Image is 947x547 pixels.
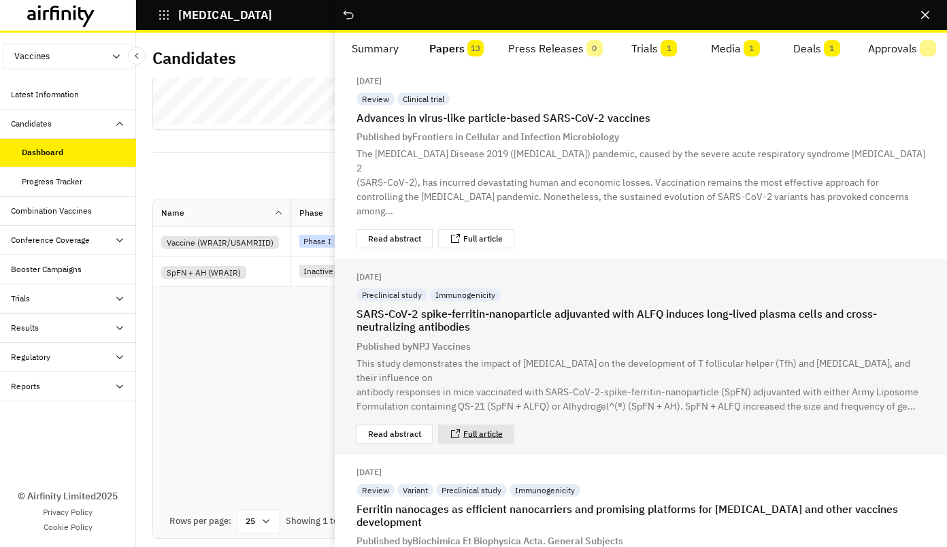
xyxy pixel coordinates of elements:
div: Combination Vaccines [11,205,92,217]
span: controlling the [MEDICAL_DATA] pandemic. Nonetheless, the sustained evolution of SARS-CoV-2 varia... [356,190,909,217]
span: ... [908,400,916,412]
button: Trials [614,33,695,65]
h2: SARS-CoV-2 spike-ferritin-nanoparticle adjuvanted with ALFQ induces long-lived plasma cells and c... [356,308,925,333]
a: Privacy Policy [43,506,93,518]
div: [DATE] [356,75,382,87]
div: Read abstract [368,235,421,243]
div: Phase [299,207,323,219]
button: Papers [416,33,497,65]
span: 0 [586,40,603,56]
div: Progress Tracker [22,176,82,188]
div: Dashboard [22,146,63,159]
span: The [MEDICAL_DATA] Disease 2019 ([MEDICAL_DATA]) pandemic, caused by the severe acute respiratory... [356,148,925,174]
div: Preclinical study [356,288,427,301]
h2: Ferritin nanocages as efficient nanocarriers and promising platforms for [MEDICAL_DATA] and other... [356,503,925,529]
div: Showing 1 to 2 of 2 results [286,514,393,528]
div: [DATE] [356,466,382,478]
div: Preclinical study [436,484,507,497]
div: Vaccine (WRAIR/USAMRIID) [161,236,279,249]
button: Deals [776,33,857,65]
p: [MEDICAL_DATA] [178,9,272,21]
button: [MEDICAL_DATA] [158,3,272,27]
span: Formulation containing QS-21 (SpFN + ALFQ) or Alhydrogel^(®) (SpFN + AH). SpFN + ALFQ increased t... [356,400,916,412]
div: Booster Campaigns [11,263,82,276]
div: SpFN + AH (WRAIR) [161,266,246,279]
span: This study demonstrates the impact of [MEDICAL_DATA] on the development of T follicular helper (T... [356,357,910,384]
div: Conference Coverage [11,234,90,246]
div: Published by Frontiers in Cellular and Infection Microbiology [356,130,619,144]
div: Regulatory [11,351,50,363]
div: Review [356,484,395,497]
button: Media [695,33,776,65]
div: Phase I [299,235,335,248]
div: Published by NPJ Vaccines [356,339,471,354]
a: Full article [463,235,503,243]
button: Press Releases [497,33,614,65]
button: Vaccines [3,44,133,69]
div: Candidates [11,118,52,130]
span: antibody responses in mice vaccinated with SARS-CoV-2-spike-ferritin-nanoparticle (SpFN) adjuvant... [356,386,918,398]
div: Clinical trial [397,93,450,105]
div: Reports [11,380,40,393]
div: Inactive [299,265,337,278]
div: Immunogenicity [510,484,580,497]
div: Rows per page: [169,514,231,528]
span: 1 [824,40,840,56]
div: Name [161,207,184,219]
h2: Candidates [152,48,236,68]
button: Close Sidebar [128,47,146,65]
div: Read abstract [368,430,421,438]
button: Summary [335,33,416,65]
div: Review [356,93,395,105]
span: ... [385,205,393,217]
p: © Airfinity Limited 2025 [18,489,118,503]
div: Immunogenicity [430,288,501,301]
span: 1 [744,40,760,56]
div: Results [11,322,39,334]
span: 13 [467,40,484,56]
div: Latest Information [11,88,79,101]
a: Full article [463,430,503,438]
div: Trials [11,293,30,305]
span: 1 [661,40,677,56]
a: Cookie Policy [44,521,93,533]
h2: Advances in virus-like particle-based SARS-CoV-2 vaccines [356,112,925,125]
div: 25 [237,509,280,533]
div: Variant [397,484,433,497]
span: (SARS-CoV-2), has incurred devastating human and economic losses. Vaccination remains the most ef... [356,176,879,188]
button: Approvals [857,33,947,65]
div: [DATE] [356,271,382,283]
